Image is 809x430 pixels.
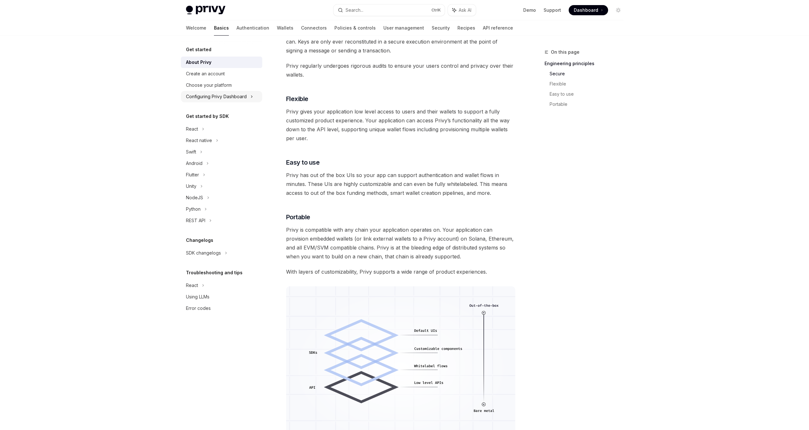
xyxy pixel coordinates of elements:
a: About Privy [181,57,262,68]
a: Secure [550,69,628,79]
a: Choose your platform [181,79,262,91]
div: Create an account [186,70,225,78]
img: light logo [186,6,225,15]
a: Demo [523,7,536,13]
div: Choose your platform [186,81,232,89]
div: REST API [186,217,205,224]
span: Privy regularly undergoes rigorous audits to ensure your users control and privacy over their wal... [286,61,515,79]
div: Configuring Privy Dashboard [186,93,247,100]
div: Error codes [186,304,211,312]
div: React [186,282,198,289]
div: Unity [186,182,196,190]
span: On this page [551,48,579,56]
a: Wallets [277,20,293,36]
a: Create an account [181,68,262,79]
span: Privy gives your application low level access to users and their wallets to support a fully custo... [286,107,515,143]
a: Engineering principles [545,58,628,69]
div: NodeJS [186,194,203,201]
a: Connectors [301,20,327,36]
span: Flexible [286,94,308,103]
div: React native [186,137,212,144]
button: Search...CtrlK [333,4,445,16]
div: SDK changelogs [186,249,221,257]
div: Using LLMs [186,293,209,301]
a: Using LLMs [181,291,262,303]
span: Portable [286,213,310,222]
div: Swift [186,148,196,156]
span: With layers of customizability, Privy supports a wide range of product experiences. [286,267,515,276]
div: Android [186,160,202,167]
div: Flutter [186,171,199,179]
span: Nothing is more important than your user’s security. Privy’s key management system uses distribut... [286,19,515,55]
a: Security [432,20,450,36]
a: Basics [214,20,229,36]
button: Ask AI [448,4,476,16]
a: Welcome [186,20,206,36]
span: Ctrl K [431,8,441,13]
div: React [186,125,198,133]
h5: Get started [186,46,211,53]
span: Dashboard [574,7,598,13]
h5: Changelogs [186,236,213,244]
a: Error codes [181,303,262,314]
a: User management [383,20,424,36]
a: API reference [483,20,513,36]
button: Toggle dark mode [613,5,623,15]
a: Recipes [457,20,475,36]
div: Search... [346,6,363,14]
a: Support [544,7,561,13]
a: Easy to use [550,89,628,99]
a: Flexible [550,79,628,89]
a: Dashboard [569,5,608,15]
span: Privy has out of the box UIs so your app can support authentication and wallet flows in minutes. ... [286,171,515,197]
a: Portable [550,99,628,109]
span: Privy is compatible with any chain your application operates on. Your application can provision e... [286,225,515,261]
span: Ask AI [459,7,471,13]
span: Easy to use [286,158,320,167]
a: Authentication [237,20,269,36]
a: Policies & controls [334,20,376,36]
div: About Privy [186,58,211,66]
h5: Get started by SDK [186,113,229,120]
div: Python [186,205,201,213]
h5: Troubleshooting and tips [186,269,243,276]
